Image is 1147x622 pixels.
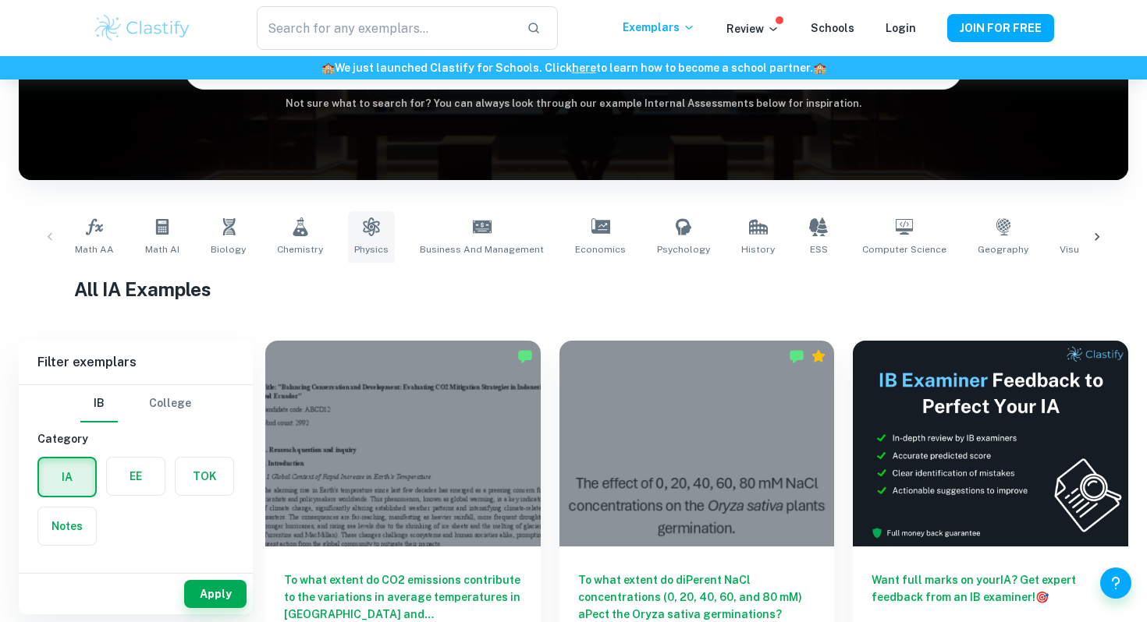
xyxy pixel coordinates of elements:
span: ESS [810,242,828,256]
span: 🎯 [1035,591,1049,603]
span: 🏫 [321,62,335,74]
span: Biology [211,242,246,256]
img: Marked [789,348,804,364]
img: Marked [517,348,533,364]
button: Apply [184,580,247,608]
p: Exemplars [623,19,695,36]
span: Economics [575,242,626,256]
button: IB [80,385,118,422]
span: Computer Science [862,242,946,256]
span: 🏫 [813,62,826,74]
span: Math AA [75,242,114,256]
button: JOIN FOR FREE [947,14,1054,42]
div: Premium [811,348,826,364]
h6: Filter exemplars [19,341,253,384]
span: Business and Management [420,242,544,256]
button: Help and Feedback [1100,567,1131,599]
img: Clastify logo [93,12,192,44]
img: Thumbnail [853,341,1128,546]
span: Chemistry [277,242,323,256]
a: here [572,62,596,74]
input: Search for any exemplars... [257,6,514,50]
button: TOK [176,458,233,495]
button: IA [39,458,95,496]
button: Notes [38,507,96,545]
span: Geography [978,242,1028,256]
span: Math AI [145,242,179,256]
h6: We just launched Clastify for Schools. Click to learn how to become a school partner. [3,59,1144,76]
h6: Want full marks on your IA ? Get expert feedback from an IB examiner! [872,571,1110,606]
button: EE [107,458,165,495]
div: Filter type choice [80,385,191,422]
a: Login [886,22,916,34]
h1: All IA Examples [74,275,1073,303]
p: Review [726,20,779,37]
span: Physics [354,242,389,256]
span: Psychology [657,242,710,256]
button: College [149,385,191,422]
h6: Subject [37,564,234,581]
h6: Category [37,430,234,447]
a: Schools [811,22,854,34]
span: History [741,242,775,256]
h6: Not sure what to search for? You can always look through our example Internal Assessments below f... [19,96,1128,111]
